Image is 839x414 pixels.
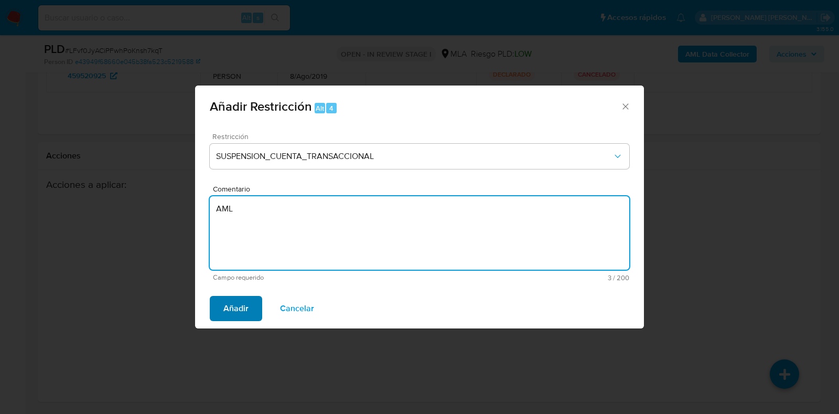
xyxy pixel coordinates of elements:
span: Alt [316,103,324,113]
span: Comentario [213,185,632,193]
span: Máximo 200 caracteres [421,274,629,281]
span: Restricción [212,133,632,140]
button: Añadir [210,296,262,321]
button: Cerrar ventana [620,101,630,111]
span: Campo requerido [213,274,421,281]
span: SUSPENSION_CUENTA_TRANSACCIONAL [216,151,612,162]
textarea: AML [210,196,629,270]
span: Añadir Restricción [210,97,312,115]
button: Restriction [210,144,629,169]
span: Añadir [223,297,249,320]
button: Cancelar [266,296,328,321]
span: Cancelar [280,297,314,320]
span: 4 [329,103,334,113]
